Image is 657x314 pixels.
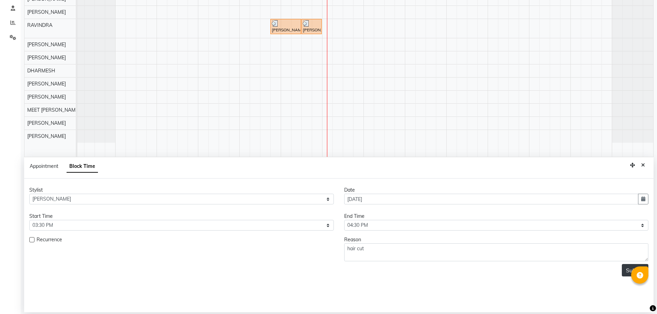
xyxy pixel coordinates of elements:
[27,107,80,113] span: MEET [PERSON_NAME]
[27,68,55,74] span: DHARMESH
[27,9,66,15] span: [PERSON_NAME]
[29,213,334,220] div: Start Time
[344,213,649,220] div: End Time
[344,194,639,204] input: yyyy-mm-dd
[27,94,66,100] span: [PERSON_NAME]
[344,186,649,194] div: Date
[27,120,66,126] span: [PERSON_NAME]
[29,186,334,194] div: Stylist
[622,264,648,276] button: Submit
[27,54,66,61] span: [PERSON_NAME]
[27,22,52,28] span: RAVINDRA
[37,236,62,245] span: Recurrence
[302,20,321,33] div: [PERSON_NAME], TK02, 01:30 PM-02:00 PM, [PERSON_NAME]
[30,163,58,169] span: Appointment
[344,236,649,243] div: Reason
[271,20,300,33] div: [PERSON_NAME], TK02, 12:45 PM-01:30 PM, Hair Cut [DEMOGRAPHIC_DATA]
[27,133,66,139] span: [PERSON_NAME]
[67,160,98,173] span: Block Time
[27,81,66,87] span: [PERSON_NAME]
[638,160,648,171] button: Close
[27,41,66,48] span: [PERSON_NAME]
